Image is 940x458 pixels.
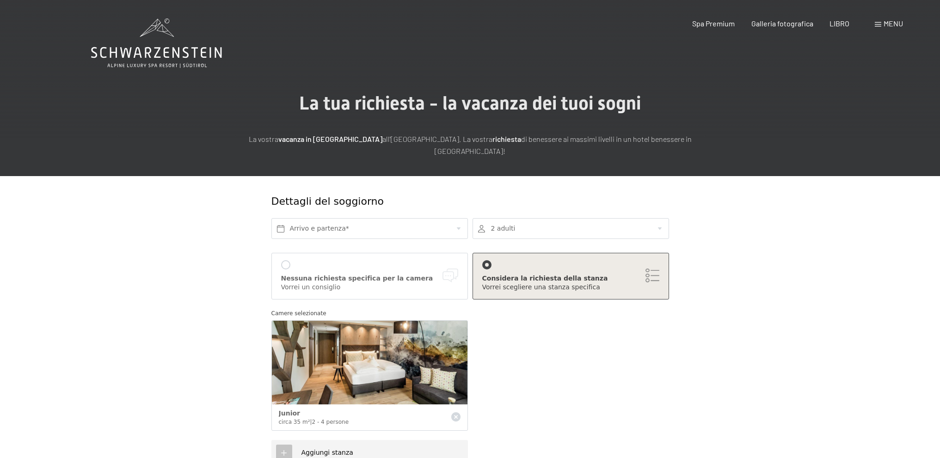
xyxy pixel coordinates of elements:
[310,419,312,425] font: |
[301,449,353,456] font: Aggiungi stanza
[278,134,382,143] font: vacanza in [GEOGRAPHIC_DATA]
[249,134,278,143] font: La vostra
[482,283,600,291] font: Vorrei scegliere una stanza specifica
[492,134,521,143] font: richiesta
[382,134,492,143] font: all'[GEOGRAPHIC_DATA]. La vostra
[281,275,433,282] font: Nessuna richiesta specifica per la camera
[692,19,735,28] a: Spa Premium
[482,275,608,282] font: Considera la richiesta della stanza
[751,19,813,28] a: Galleria fotografica
[281,283,341,291] font: Vorrei un consiglio
[279,409,300,417] font: Junior
[884,19,903,28] font: menu
[272,321,467,404] img: Junior
[829,19,849,28] a: LIBRO
[271,310,326,317] font: Camere selezionate
[279,419,310,425] font: circa 35 m²
[435,134,692,155] font: di benessere ai massimi livelli in un hotel benessere in [GEOGRAPHIC_DATA]!
[299,92,641,114] font: La tua richiesta - la vacanza dei tuoi sogni
[312,419,349,425] font: 2 - 4 persone
[271,195,384,207] font: Dettagli del soggiorno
